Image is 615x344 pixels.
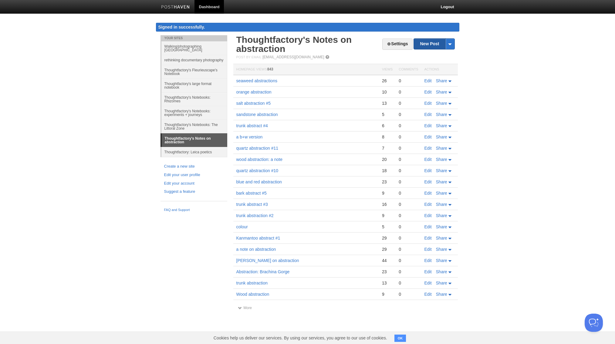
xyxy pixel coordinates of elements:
span: Share [436,281,447,285]
a: Edit your account [164,180,224,187]
a: Edit [424,90,432,94]
span: Share [436,213,447,218]
a: wood abstraction: a note [236,157,283,162]
div: 7 [382,145,393,151]
span: 843 [267,67,273,71]
div: 9 [382,190,393,196]
th: Comments [396,64,421,75]
a: Thoughtfactory's Notes on abstraction [236,35,352,54]
a: Abstraction: Brachina Gorge [236,269,290,274]
a: seaweed abstractions [236,78,277,83]
div: 9 [382,213,393,218]
a: FAQ and Support [164,207,224,213]
div: 8 [382,134,393,140]
span: Share [436,202,447,207]
a: Edit [424,224,432,229]
a: Walking/photographing [GEOGRAPHIC_DATA] [161,41,227,55]
a: blue and red abstraction [236,179,282,184]
div: 0 [399,269,418,274]
div: 10 [382,89,393,95]
a: Edit [424,213,432,218]
span: Share [436,157,447,162]
a: Edit [424,191,432,196]
span: Share [436,247,447,252]
a: quartz abstraction #10 [236,168,279,173]
a: Edit [424,258,432,263]
div: 0 [399,213,418,218]
div: 0 [399,89,418,95]
a: Thoughtfactory's large format notebook [161,79,227,92]
div: 13 [382,100,393,106]
div: 29 [382,235,393,241]
a: Edit [424,269,432,274]
div: 0 [399,224,418,230]
a: a b+w version [236,135,263,139]
a: trunk abstraction [236,281,268,285]
iframe: Help Scout Beacon - Open [585,314,603,332]
a: Edit [424,101,432,106]
div: 44 [382,258,393,263]
div: 0 [399,179,418,185]
a: Edit [424,247,432,252]
div: 29 [382,247,393,252]
a: Thoughtfactory's Notes on abstraction [162,134,227,147]
span: Share [436,258,447,263]
span: Share [436,236,447,240]
span: Share [436,224,447,229]
div: 0 [399,291,418,297]
a: Edit [424,146,432,151]
span: Post by Email [236,55,262,59]
div: Signed in successfully. [156,23,459,32]
div: 0 [399,78,418,83]
span: Share [436,292,447,297]
button: OK [394,335,406,342]
a: quartz abstraction #11 [236,146,279,151]
span: Share [436,179,447,184]
a: Settings [382,39,412,50]
span: Share [436,101,447,106]
a: Thoughtfactory: Leica poetics [161,147,227,157]
span: Share [436,269,447,274]
div: 26 [382,78,393,83]
a: orange abstraction [236,90,272,94]
div: 16 [382,202,393,207]
a: sandstone abstraction [236,112,278,117]
a: Suggest a feature [164,189,224,195]
th: Actions [421,64,458,75]
a: Edit [424,112,432,117]
a: salt abstraction #5 [236,101,271,106]
a: trunk abstract #4 [236,123,268,128]
a: Thoughtfactory's Notebooks: experiments + journeys [161,106,227,120]
span: Share [436,112,447,117]
a: [PERSON_NAME] on abstraction [236,258,299,263]
div: 23 [382,269,393,274]
div: 0 [399,134,418,140]
span: Share [436,146,447,151]
div: 9 [382,291,393,297]
div: 0 [399,100,418,106]
img: Posthaven-bar [161,5,190,10]
div: 0 [399,145,418,151]
a: Thoughtfactory's Notebooks: The Littoral Zone [161,120,227,133]
a: rethinking documentary photography [161,55,227,65]
span: Share [436,123,447,128]
div: 0 [399,202,418,207]
a: Edit [424,179,432,184]
div: 13 [382,280,393,286]
a: Edit [424,157,432,162]
span: Share [436,90,447,94]
div: 23 [382,179,393,185]
a: Edit your user profile [164,172,224,178]
a: Edit [424,202,432,207]
a: trunk abstract #3 [236,202,268,207]
div: 0 [399,157,418,162]
a: Create a new site [164,163,224,170]
div: 0 [399,280,418,286]
a: Edit [424,236,432,240]
span: Cookies help us deliver our services. By using our services, you agree to our use of cookies. [208,332,393,344]
div: 0 [399,123,418,128]
span: Share [436,135,447,139]
div: 0 [399,247,418,252]
span: Share [436,78,447,83]
a: bark abstract #5 [236,191,267,196]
